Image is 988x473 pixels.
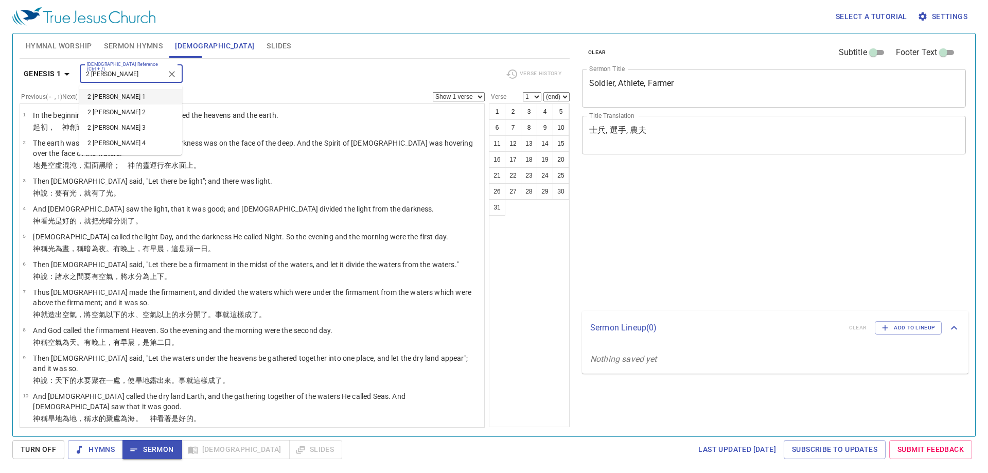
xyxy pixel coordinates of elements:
[553,103,569,120] button: 5
[171,310,266,319] wh5921: 的水
[33,271,458,282] p: 神
[41,217,143,225] wh430: 看
[143,272,172,281] wh914: 為上下。
[21,443,56,456] span: Turn Off
[62,414,201,423] wh3004: 為地
[267,40,291,52] span: Slides
[201,244,215,253] wh259: 日
[48,189,121,197] wh559: ：要有
[84,272,171,281] wh8432: 要有空氣
[537,151,553,168] button: 19
[33,375,481,386] p: 神
[62,376,230,384] wh8064: 下的水
[157,414,201,423] wh430: 看著
[33,391,481,412] p: And [DEMOGRAPHIC_DATA] called the dry land Earth, and the gathering together of the waters He cal...
[881,323,935,332] span: Add to Lineup
[77,338,179,346] wh8064: 。有晚上
[784,440,886,459] a: Subscribe to Updates
[33,259,458,270] p: Then [DEMOGRAPHIC_DATA] said, "Let there be a firmament in the midst of the waters, and let it di...
[521,167,537,184] button: 23
[41,244,216,253] wh430: 稱
[521,183,537,200] button: 28
[84,244,215,253] wh7121: 暗
[896,46,938,59] span: Footer Text
[537,119,553,136] button: 9
[836,10,907,23] span: Select a tutorial
[489,199,505,216] button: 31
[33,243,448,254] p: 神
[33,138,481,159] p: The earth was without form, and void; and darkness was on the face of the deep. And the Spirit of...
[41,376,230,384] wh430: 說
[69,244,215,253] wh3117: ，稱
[150,161,201,169] wh7307: 運行
[76,443,115,456] span: Hymns
[553,135,569,152] button: 15
[521,119,537,136] button: 8
[23,205,25,211] span: 4
[135,414,201,423] wh3220: 。 神
[62,310,266,319] wh6213: 空氣
[77,189,120,197] wh216: ，就有了光
[23,233,25,239] span: 5
[48,123,106,131] wh7225: ， 神
[24,67,61,80] b: Genesis 1
[165,67,179,81] button: Clear
[505,167,521,184] button: 22
[33,337,332,347] p: 神
[33,309,481,320] p: 神
[33,122,278,132] p: 起初
[521,135,537,152] button: 13
[193,414,201,423] wh2896: 。
[48,376,230,384] wh559: ：天
[489,183,505,200] button: 26
[77,161,201,169] wh922: ，淵
[164,244,215,253] wh1242: ，這是頭一
[875,321,942,335] button: Add to Lineup
[68,440,123,459] button: Hymns
[84,376,230,384] wh4325: 要聚在
[33,176,272,186] p: Then [DEMOGRAPHIC_DATA] said, "Let there be light"; and there was light.
[143,376,230,384] wh3004: 地露出來
[23,112,25,117] span: 1
[33,204,434,214] p: And [DEMOGRAPHIC_DATA] saw the light, that it was good; and [DEMOGRAPHIC_DATA] divided the light ...
[505,135,521,152] button: 12
[521,103,537,120] button: 3
[106,376,230,384] wh413: 一
[106,244,215,253] wh3915: 。有晚上
[12,7,155,26] img: True Jesus Church
[537,183,553,200] button: 29
[77,414,201,423] wh776: ，稱
[553,119,569,136] button: 10
[48,272,172,281] wh559: ：諸水
[33,188,272,198] p: 神
[505,183,521,200] button: 27
[62,338,179,346] wh7549: 為天
[259,310,266,319] wh3651: 。
[537,135,553,152] button: 14
[582,46,612,59] button: clear
[113,189,120,197] wh216: 。
[135,338,179,346] wh1242: ，是第二
[79,135,182,151] li: 2 [PERSON_NAME] 4
[588,48,606,57] span: clear
[77,310,266,319] wh7549: ，將空氣
[171,414,201,423] wh7200: 是好的
[553,151,569,168] button: 20
[106,217,143,225] wh216: 暗
[131,443,173,456] span: Sermon
[23,289,25,294] span: 7
[164,338,179,346] wh8145: 日
[23,139,25,145] span: 2
[489,103,505,120] button: 1
[79,104,182,120] li: 2 [PERSON_NAME] 2
[698,443,776,456] span: Last updated [DATE]
[21,94,92,100] label: Previous (←, ↑) Next (→, ↓)
[589,125,959,145] textarea: 士兵, 選手, 農夫
[839,46,867,59] span: Subtitle
[186,310,267,319] wh4325: 分開了
[41,161,201,169] wh776: 是
[120,376,230,384] wh4725: ，使旱
[589,78,959,98] textarea: Soldier, Athlete, Farmer
[489,119,505,136] button: 6
[106,338,179,346] wh6153: ，有早晨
